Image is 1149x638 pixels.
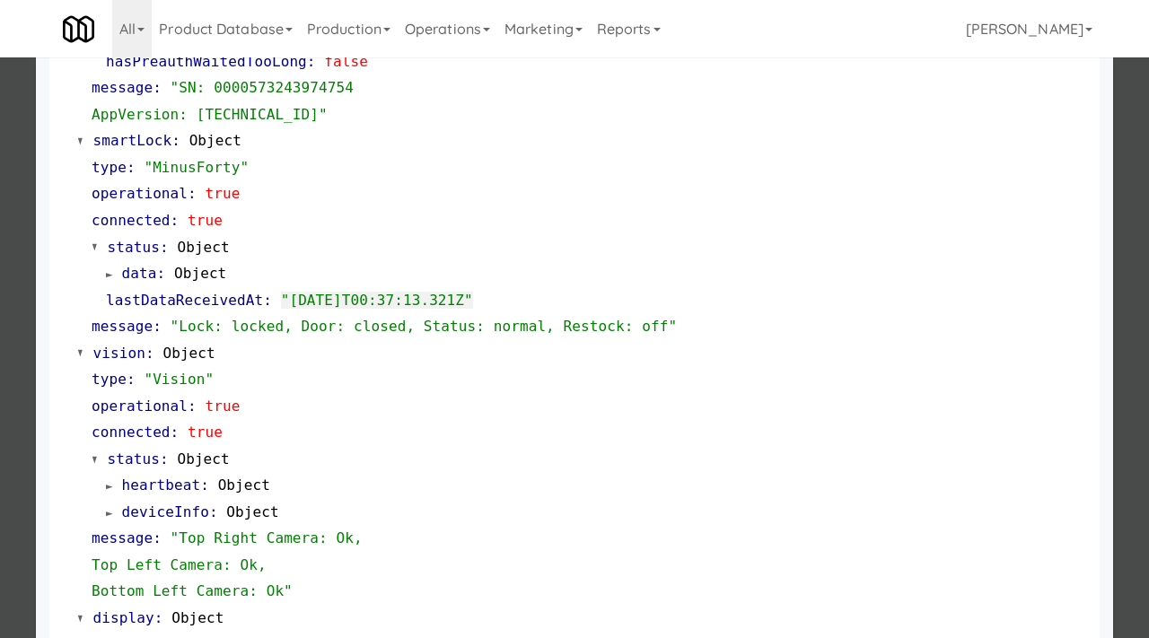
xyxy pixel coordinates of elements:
span: "MinusForty" [144,159,249,176]
span: : [145,345,154,362]
span: : [156,265,165,282]
span: true [188,424,223,441]
span: : [160,450,169,468]
span: connected [92,424,171,441]
span: : [160,239,169,256]
span: "[DATE]T00:37:13.321Z" [281,292,473,309]
span: : [171,132,180,149]
span: message [92,318,153,335]
span: : [127,159,136,176]
span: true [188,212,223,229]
span: message [92,529,153,546]
span: true [206,398,241,415]
span: status [108,239,160,256]
span: Object [218,476,270,494]
span: operational [92,398,188,415]
span: : [171,212,180,229]
span: status [108,450,160,468]
span: Object [177,450,229,468]
span: : [209,503,218,520]
span: type [92,159,127,176]
span: "Top Right Camera: Ok, Top Left Camera: Ok, Bottom Left Camera: Ok" [92,529,363,599]
span: : [153,79,162,96]
span: smartLock [93,132,172,149]
span: : [307,53,316,70]
span: "Lock: locked, Door: closed, Status: normal, Restock: off" [171,318,678,335]
span: Object [226,503,278,520]
span: message [92,79,153,96]
span: : [153,529,162,546]
span: : [154,609,163,626]
span: lastDataReceivedAt [106,292,263,309]
span: data [122,265,157,282]
span: : [200,476,209,494]
span: type [92,371,127,388]
span: hasPreauthWaitedTooLong [106,53,307,70]
span: : [188,185,197,202]
span: true [206,185,241,202]
span: : [127,371,136,388]
span: Object [174,265,226,282]
span: "SN: 0000573243974754 AppVersion: [TECHNICAL_ID]" [92,79,354,123]
img: Micromart [63,13,94,45]
span: : [171,424,180,441]
span: operational [92,185,188,202]
span: "Vision" [144,371,214,388]
span: connected [92,212,171,229]
span: Object [189,132,241,149]
span: deviceInfo [122,503,209,520]
span: display [93,609,154,626]
span: : [263,292,272,309]
span: : [188,398,197,415]
span: Object [177,239,229,256]
span: Object [171,609,224,626]
span: Object [162,345,215,362]
span: false [324,53,368,70]
span: vision [93,345,145,362]
span: heartbeat [122,476,201,494]
span: : [153,318,162,335]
